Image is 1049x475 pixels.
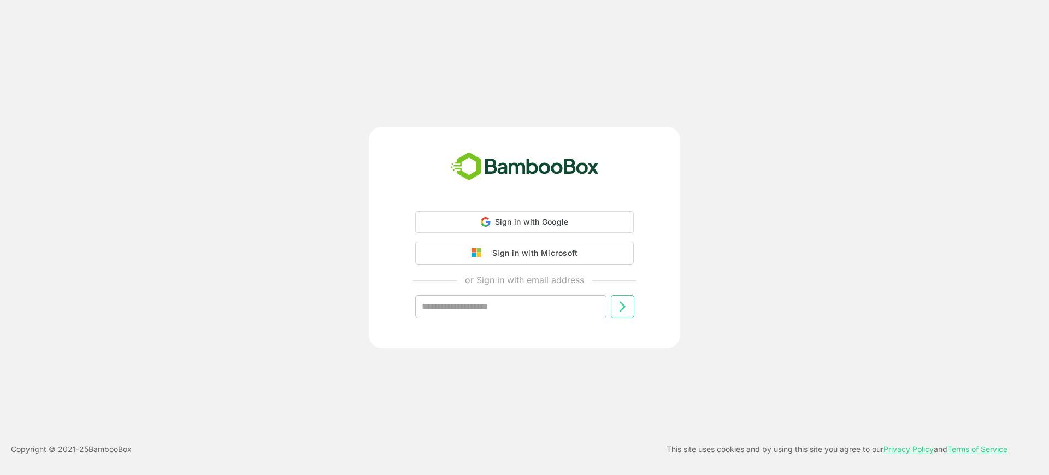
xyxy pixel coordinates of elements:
div: Sign in with Google [415,211,634,233]
img: google [472,248,487,258]
div: Sign in with Microsoft [487,246,577,260]
img: bamboobox [445,149,605,185]
p: Copyright © 2021- 25 BambooBox [11,443,132,456]
a: Terms of Service [947,444,1007,454]
button: Sign in with Microsoft [415,242,634,265]
p: This site uses cookies and by using this site you agree to our and [667,443,1007,456]
a: Privacy Policy [883,444,934,454]
span: Sign in with Google [495,217,569,226]
p: or Sign in with email address [465,273,584,286]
